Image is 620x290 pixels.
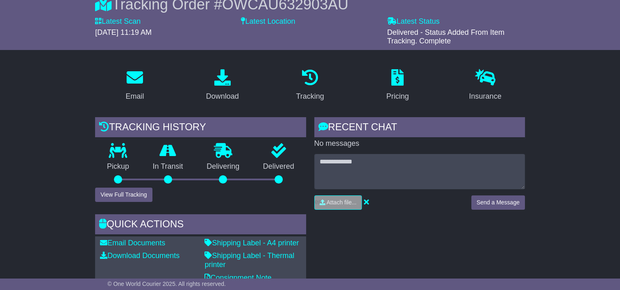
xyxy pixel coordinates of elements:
p: Delivered [251,162,306,171]
p: In Transit [141,162,195,171]
a: Email Documents [100,239,165,247]
a: Download Documents [100,251,179,260]
a: Pricing [381,66,414,105]
label: Latest Location [241,17,295,26]
p: Delivering [195,162,251,171]
a: Shipping Label - A4 printer [204,239,299,247]
div: Email [126,91,144,102]
div: Download [206,91,239,102]
a: Tracking [291,66,329,105]
button: View Full Tracking [95,188,152,202]
button: Send a Message [471,195,525,210]
label: Latest Status [387,17,440,26]
span: Delivered - Status Added From Item Tracking. Complete [387,28,504,45]
a: Shipping Label - Thermal printer [204,251,294,269]
div: Pricing [386,91,409,102]
a: Download [201,66,244,105]
a: Consignment Note [204,274,271,282]
a: Email [120,66,150,105]
div: Insurance [469,91,501,102]
label: Latest Scan [95,17,141,26]
span: © One World Courier 2025. All rights reserved. [107,281,226,287]
p: Pickup [95,162,141,171]
div: Tracking [296,91,324,102]
div: Tracking history [95,117,306,139]
div: Quick Actions [95,214,306,236]
span: [DATE] 11:19 AM [95,28,152,36]
p: No messages [314,139,525,148]
div: RECENT CHAT [314,117,525,139]
a: Insurance [463,66,506,105]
